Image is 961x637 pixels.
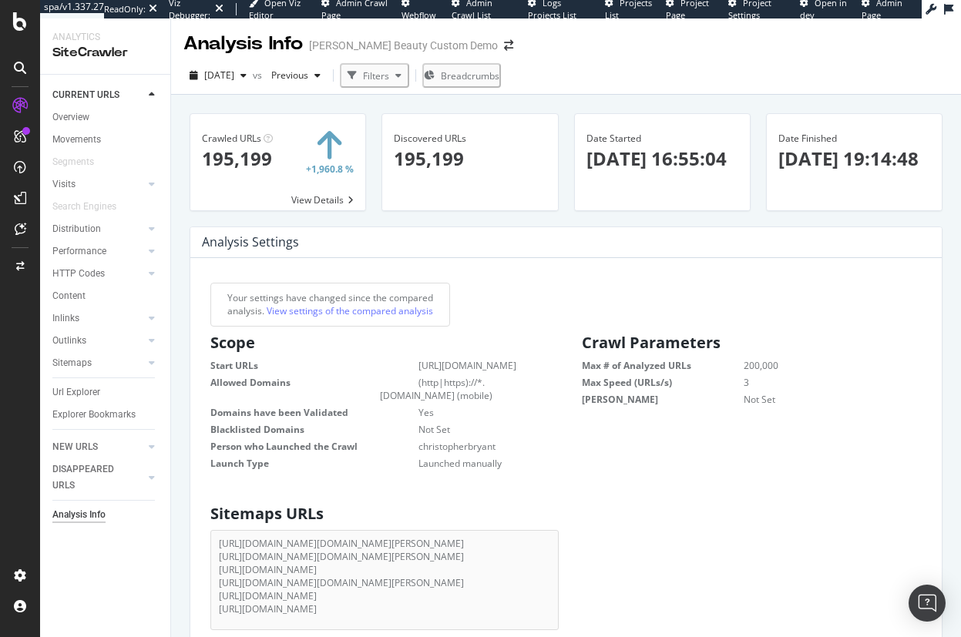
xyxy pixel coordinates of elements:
a: CURRENT URLS [52,87,144,103]
p: 195,199 [394,146,546,172]
a: Overview [52,109,160,126]
span: Discovered URLs [394,132,466,145]
li: [URL][DOMAIN_NAME][DOMAIN_NAME][PERSON_NAME] [219,550,550,563]
span: Breadcrumbs [441,69,499,82]
span: Webflow [402,9,436,21]
span: 2023 Aug. 2nd [204,69,234,82]
a: Movements [52,132,160,148]
dt: Max Speed (URLs/s) [582,376,744,389]
dd: Not Set [705,393,922,406]
a: Visits [52,176,144,193]
dt: Person who Launched the Crawl [210,440,418,453]
div: Performance [52,243,106,260]
a: NEW URLS [52,439,144,455]
div: Your settings have changed since the compared analysis. [210,283,450,326]
a: Sitemaps [52,355,144,371]
div: Outlinks [52,333,86,349]
h2: Scope [210,334,559,351]
div: Analysis Info [183,31,303,57]
div: Inlinks [52,310,79,327]
div: Segments [52,154,94,170]
a: Outlinks [52,333,144,349]
a: Inlinks [52,310,144,327]
div: Explorer Bookmarks [52,407,136,423]
dt: Start URLs [210,359,418,372]
div: NEW URLS [52,439,98,455]
li: [URL][DOMAIN_NAME] [219,589,550,602]
dt: Blacklisted Domains [210,423,418,436]
dd: 3 [705,376,922,389]
span: vs [253,69,265,82]
a: Analysis Info [52,507,160,523]
a: Distribution [52,221,144,237]
div: Url Explorer [52,384,100,401]
dd: Yes [380,406,551,419]
button: Previous [265,63,327,88]
dd: (http|https)://*.[DOMAIN_NAME] (mobile) [380,376,551,402]
div: Distribution [52,221,101,237]
p: [DATE] 16:55:04 [586,146,738,172]
dd: Not Set [380,423,551,436]
div: Analytics [52,31,158,44]
dd: [URL][DOMAIN_NAME] [380,359,551,372]
dd: 200,000 [705,359,922,372]
a: HTTP Codes [52,266,144,282]
dt: Max # of Analyzed URLs [582,359,744,372]
li: [URL][DOMAIN_NAME] [219,563,550,576]
button: [DATE] [183,63,253,88]
dd: christopherbryant [380,440,551,453]
dt: Domains have been Validated [210,406,418,419]
span: Date Started [586,132,641,145]
dt: Launch Type [210,457,418,470]
a: Content [52,288,160,304]
li: [URL][DOMAIN_NAME] [219,602,550,615]
div: Analysis Info [52,507,106,523]
a: Segments [52,154,109,170]
a: Url Explorer [52,384,160,401]
p: [DATE] 19:14:48 [778,146,930,172]
div: Visits [52,176,76,193]
dt: Allowed Domains [210,376,418,389]
div: SiteCrawler [52,44,158,62]
li: [URL][DOMAIN_NAME][DOMAIN_NAME][PERSON_NAME] [219,576,550,589]
h2: Sitemaps URLs [210,505,559,522]
li: [URL][DOMAIN_NAME][DOMAIN_NAME][PERSON_NAME] [219,537,550,550]
div: [PERSON_NAME] Beauty Custom Demo [309,38,498,53]
div: Search Engines [52,199,116,215]
div: arrow-right-arrow-left [504,40,513,51]
a: View settings of the compared analysis [267,304,433,317]
button: Filters [340,63,409,88]
h2: Crawl Parameters [582,334,930,351]
a: Search Engines [52,199,132,215]
span: Previous [265,69,308,82]
div: Movements [52,132,101,148]
dd: Launched manually [380,457,551,470]
div: Sitemaps [52,355,92,371]
div: ReadOnly: [104,3,146,15]
a: Performance [52,243,144,260]
a: DISAPPEARED URLS [52,461,144,494]
div: Open Intercom Messenger [909,585,946,622]
h4: Analysis Settings [202,232,299,253]
dt: [PERSON_NAME] [582,393,744,406]
div: Content [52,288,86,304]
div: Filters [363,69,389,82]
div: Overview [52,109,89,126]
span: Date Finished [778,132,837,145]
div: DISAPPEARED URLS [52,461,130,494]
a: Explorer Bookmarks [52,407,160,423]
button: Breadcrumbs [422,63,501,88]
div: HTTP Codes [52,266,105,282]
div: CURRENT URLS [52,87,119,103]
